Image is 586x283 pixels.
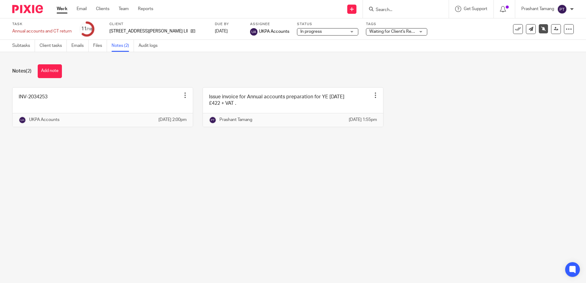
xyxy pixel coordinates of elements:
[109,28,188,34] p: [STREET_ADDRESS][PERSON_NAME] LIMITED
[369,29,426,34] span: Waiting for Client's Response.
[12,28,72,34] div: Annual accounts and CT return
[250,28,257,36] img: svg%3E
[375,7,430,13] input: Search
[259,28,289,35] span: UKPA Accounts
[109,22,207,27] label: Client
[77,6,87,12] a: Email
[521,6,554,12] p: Prashant Tamang
[366,22,427,27] label: Tags
[139,40,162,52] a: Audit logs
[57,6,67,12] a: Work
[38,64,62,78] button: Add note
[300,29,322,34] span: In progress
[112,40,134,52] a: Notes (2)
[250,22,289,27] label: Assignee
[158,117,187,123] p: [DATE] 2:00pm
[215,22,242,27] label: Due by
[349,117,377,123] p: [DATE] 1:55pm
[464,7,487,11] span: Get Support
[12,40,35,52] a: Subtasks
[209,116,216,124] img: svg%3E
[29,117,59,123] p: UKPA Accounts
[71,40,89,52] a: Emails
[12,68,32,74] h1: Notes
[138,6,153,12] a: Reports
[12,5,43,13] img: Pixie
[26,69,32,74] span: (2)
[93,40,107,52] a: Files
[297,22,358,27] label: Status
[557,4,567,14] img: svg%3E
[81,25,92,32] div: 11
[119,6,129,12] a: Team
[96,6,109,12] a: Clients
[215,29,228,33] span: [DATE]
[87,28,92,31] small: /18
[219,117,252,123] p: Prashant Tamang
[12,22,72,27] label: Task
[40,40,67,52] a: Client tasks
[19,116,26,124] img: svg%3E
